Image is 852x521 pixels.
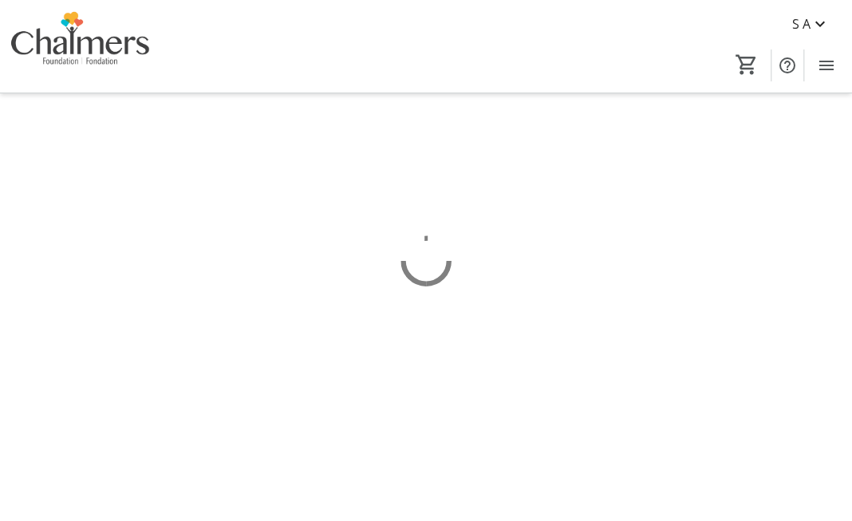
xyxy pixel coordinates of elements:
[771,49,803,81] button: Help
[10,6,152,86] img: Chalmers Foundation's Logo
[811,49,842,81] button: Menu
[792,14,811,34] span: S A
[779,11,842,37] button: S A
[732,50,761,79] button: Cart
